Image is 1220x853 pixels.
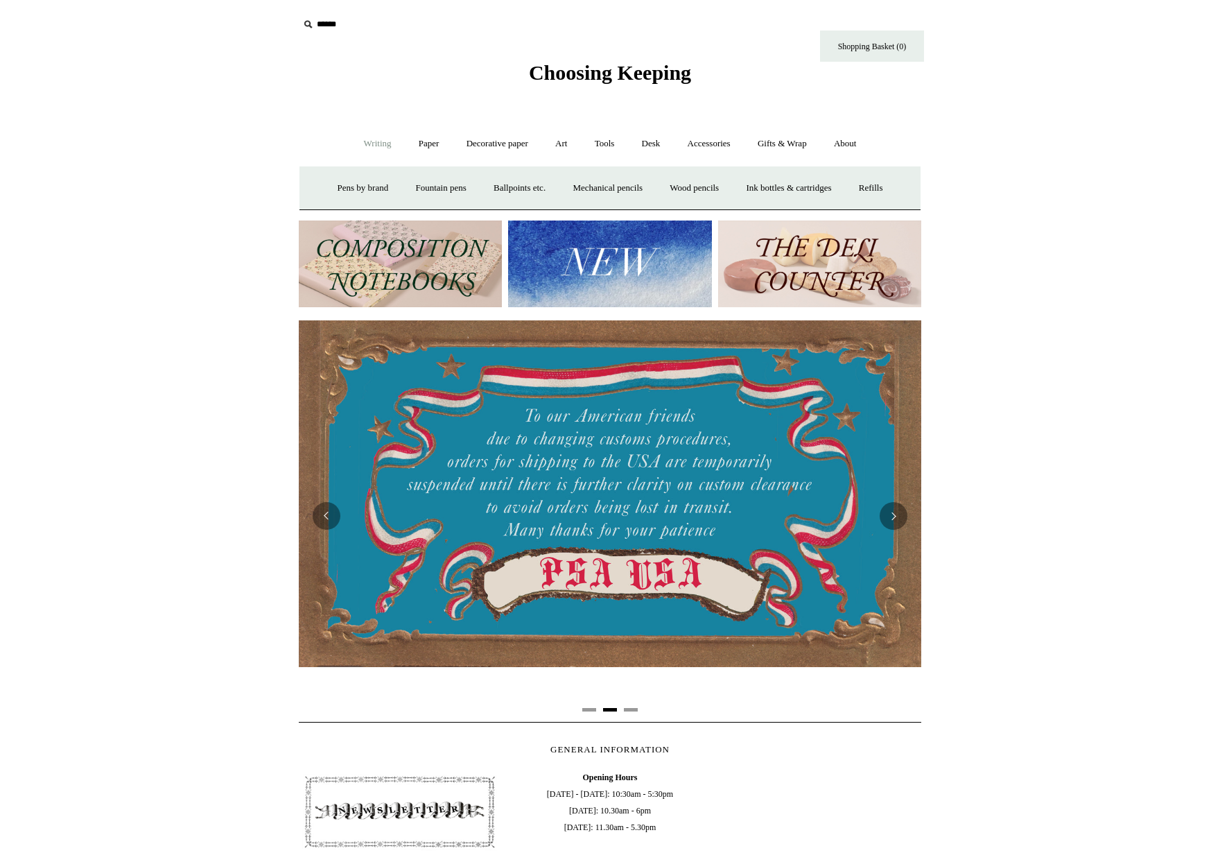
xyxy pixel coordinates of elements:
button: Page 2 [603,708,617,712]
a: Art [543,126,579,162]
a: Accessories [675,126,743,162]
a: Ballpoints etc. [481,170,558,207]
a: Ink bottles & cartridges [733,170,844,207]
a: Choosing Keeping [529,72,691,82]
a: Decorative paper [454,126,541,162]
a: Paper [406,126,452,162]
a: Fountain pens [403,170,478,207]
a: Wood pencils [657,170,731,207]
a: Writing [351,126,404,162]
a: Shopping Basket (0) [820,31,924,62]
span: GENERAL INFORMATION [550,744,670,755]
span: Choosing Keeping [529,61,691,84]
a: Gifts & Wrap [745,126,819,162]
a: Pens by brand [325,170,401,207]
a: Tools [582,126,627,162]
button: Page 1 [582,708,596,712]
b: Opening Hours [582,773,637,782]
button: Previous [313,502,340,530]
img: The Deli Counter [718,221,921,307]
button: Page 3 [624,708,638,712]
img: 202302 Composition ledgers.jpg__PID:69722ee6-fa44-49dd-a067-31375e5d54ec [299,221,502,307]
a: Mechanical pencils [560,170,655,207]
img: USA PSA .jpg__PID:33428022-6587-48b7-8b57-d7eefc91f15a [299,320,921,667]
a: Refills [846,170,896,207]
a: About [821,126,869,162]
img: New.jpg__PID:f73bdf93-380a-4a35-bcfe-7823039498e1 [508,221,711,307]
button: Next [880,502,907,530]
a: Desk [629,126,673,162]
